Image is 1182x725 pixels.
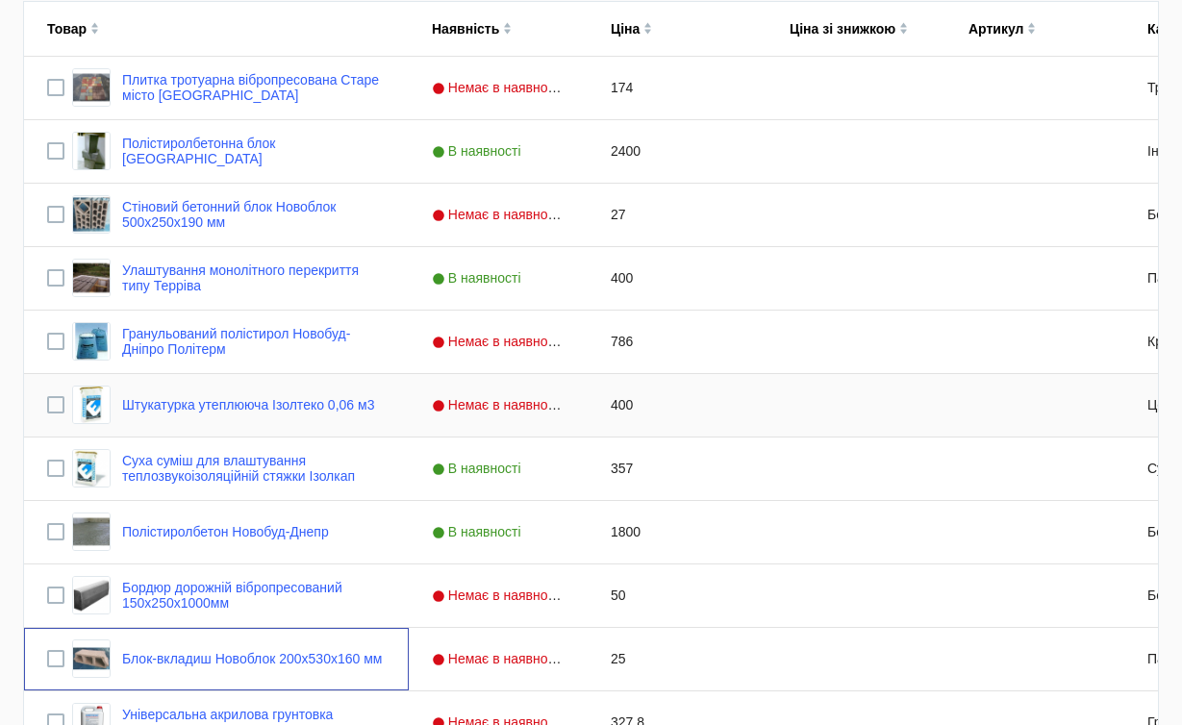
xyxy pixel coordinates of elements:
a: Гранульований полістирол Новобуд-Дніпро Політерм [122,326,386,357]
div: 1800 [588,501,767,563]
img: arrow-down.svg [503,29,512,35]
a: Стіновий бетонний блок Новоблок 500x250x190 мм [122,199,386,230]
a: Суха суміш для влаштування теплозвукоізоляційній стяжки Ізолкап [122,453,386,484]
div: 174 [588,57,767,119]
a: Бордюр дорожній вібропресований 150х250х1000мм [122,580,386,611]
img: arrow-up.svg [1027,22,1036,28]
span: Немає в наявності [432,397,568,412]
span: В наявності [432,524,526,539]
img: arrow-down.svg [1027,29,1036,35]
a: Штукатурка утеплююча Ізолтеко 0,06 м3 [122,397,374,412]
span: Немає в наявності [432,651,568,666]
img: arrow-down.svg [899,29,908,35]
span: Немає в наявності [432,207,568,222]
a: Полістиролбетонна блок [GEOGRAPHIC_DATA] [122,136,386,166]
a: Плитка тротуарна вібропресована Старе місто [GEOGRAPHIC_DATA] [122,72,386,103]
span: Немає в наявності [432,80,568,95]
div: 27 [588,184,767,246]
img: arrow-down.svg [90,29,99,35]
a: Полістиролбетон Новобуд-Днепр [122,524,329,539]
div: 786 [588,311,767,373]
a: Блок-вкладиш Новоблок 200x530x160 мм [122,651,382,666]
div: Ціна [611,21,640,37]
a: Улаштування монолітного перекриття типу Терріва [122,262,386,293]
div: Товар [47,21,87,37]
div: 2400 [588,120,767,183]
img: arrow-down.svg [643,29,652,35]
div: 400 [588,247,767,310]
span: В наявності [432,143,526,159]
span: В наявності [432,461,526,476]
div: 25 [588,628,767,690]
div: Ціна зі знижкою [790,21,895,37]
div: 50 [588,564,767,627]
div: 400 [588,374,767,437]
span: Немає в наявності [432,587,568,603]
img: arrow-up.svg [503,22,512,28]
div: 357 [588,437,767,500]
div: Артикул [968,21,1023,37]
span: Немає в наявності [432,334,568,349]
span: В наявності [432,270,526,286]
img: arrow-up.svg [643,22,652,28]
img: arrow-up.svg [899,22,908,28]
div: Наявність [432,21,499,37]
img: arrow-up.svg [90,22,99,28]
